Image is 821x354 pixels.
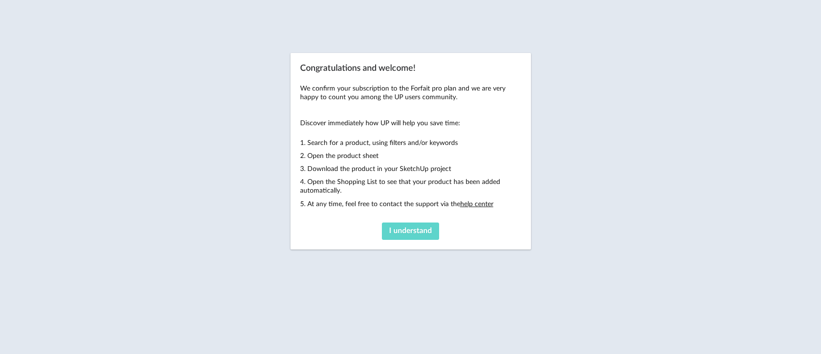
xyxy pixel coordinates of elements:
[300,119,521,128] p: Discover immediately how UP will help you save time:
[389,227,432,235] span: I understand
[300,84,521,102] p: We confirm your subscription to the Forfait pro plan and we are very happy to count you among the...
[300,178,521,195] p: 4. Open the Shopping List to see that your product has been added automatically.
[460,201,493,208] a: help center
[291,53,531,249] div: Congratulations and welcome!
[382,223,439,240] button: I understand
[300,152,521,160] p: 2. Open the product sheet
[300,165,521,173] p: 3. Download the product in your SketchUp project
[300,200,521,209] p: 5. At any time, feel free to contact the support via the
[300,139,521,147] p: 1. Search for a product, using filters and/or keywords
[300,64,416,73] span: Congratulations and welcome!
